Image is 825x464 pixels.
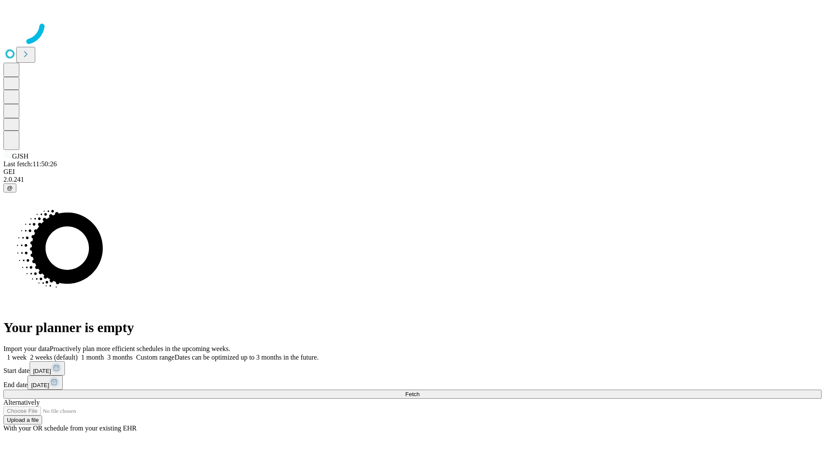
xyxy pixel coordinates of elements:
[3,415,42,424] button: Upload a file
[33,368,51,374] span: [DATE]
[136,354,174,361] span: Custom range
[3,424,137,432] span: With your OR schedule from your existing EHR
[3,168,822,176] div: GEI
[3,361,822,375] div: Start date
[3,345,50,352] span: Import your data
[50,345,230,352] span: Proactively plan more efficient schedules in the upcoming weeks.
[3,375,822,390] div: End date
[7,185,13,191] span: @
[3,176,822,183] div: 2.0.241
[174,354,318,361] span: Dates can be optimized up to 3 months in the future.
[81,354,104,361] span: 1 month
[7,354,27,361] span: 1 week
[405,391,419,397] span: Fetch
[3,160,57,168] span: Last fetch: 11:50:26
[30,361,65,375] button: [DATE]
[27,375,63,390] button: [DATE]
[107,354,133,361] span: 3 months
[12,153,28,160] span: GJSH
[3,390,822,399] button: Fetch
[3,399,40,406] span: Alternatively
[30,354,78,361] span: 2 weeks (default)
[3,183,16,192] button: @
[31,382,49,388] span: [DATE]
[3,320,822,336] h1: Your planner is empty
